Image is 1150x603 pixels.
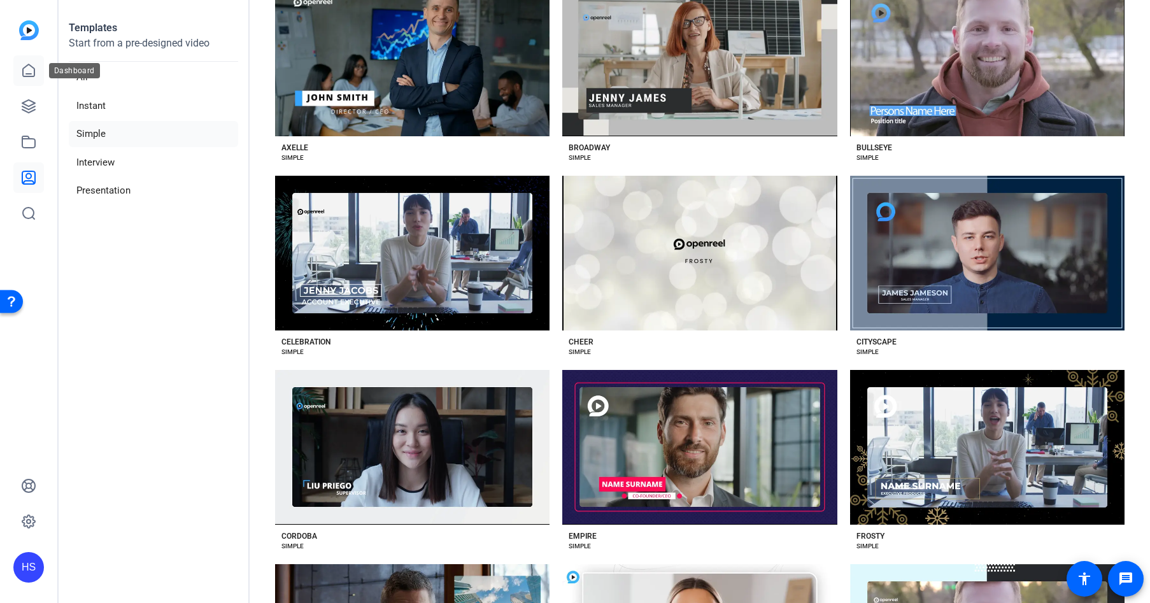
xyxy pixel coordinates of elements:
[569,337,593,347] div: CHEER
[281,153,304,163] div: SIMPLE
[856,347,879,357] div: SIMPLE
[850,176,1125,330] button: Template image
[850,370,1125,525] button: Template image
[275,370,550,525] button: Template image
[19,20,39,40] img: blue-gradient.svg
[856,143,892,153] div: BULLSEYE
[69,93,238,119] li: Instant
[275,176,550,330] button: Template image
[562,370,837,525] button: Template image
[569,531,597,541] div: EMPIRE
[69,150,238,176] li: Interview
[69,36,238,62] p: Start from a pre-designed video
[569,347,591,357] div: SIMPLE
[69,121,238,147] li: Simple
[281,337,330,347] div: CELEBRATION
[856,337,897,347] div: CITYSCAPE
[856,541,879,551] div: SIMPLE
[569,143,610,153] div: BROADWAY
[281,541,304,551] div: SIMPLE
[1077,571,1092,586] mat-icon: accessibility
[856,531,884,541] div: FROSTY
[569,541,591,551] div: SIMPLE
[281,347,304,357] div: SIMPLE
[69,64,238,90] li: All
[49,63,100,78] div: Dashboard
[69,22,117,34] strong: Templates
[562,176,837,330] button: Template image
[13,552,44,583] div: HS
[856,153,879,163] div: SIMPLE
[281,531,317,541] div: CORDOBA
[569,153,591,163] div: SIMPLE
[69,178,238,204] li: Presentation
[281,143,308,153] div: AXELLE
[1118,571,1133,586] mat-icon: message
